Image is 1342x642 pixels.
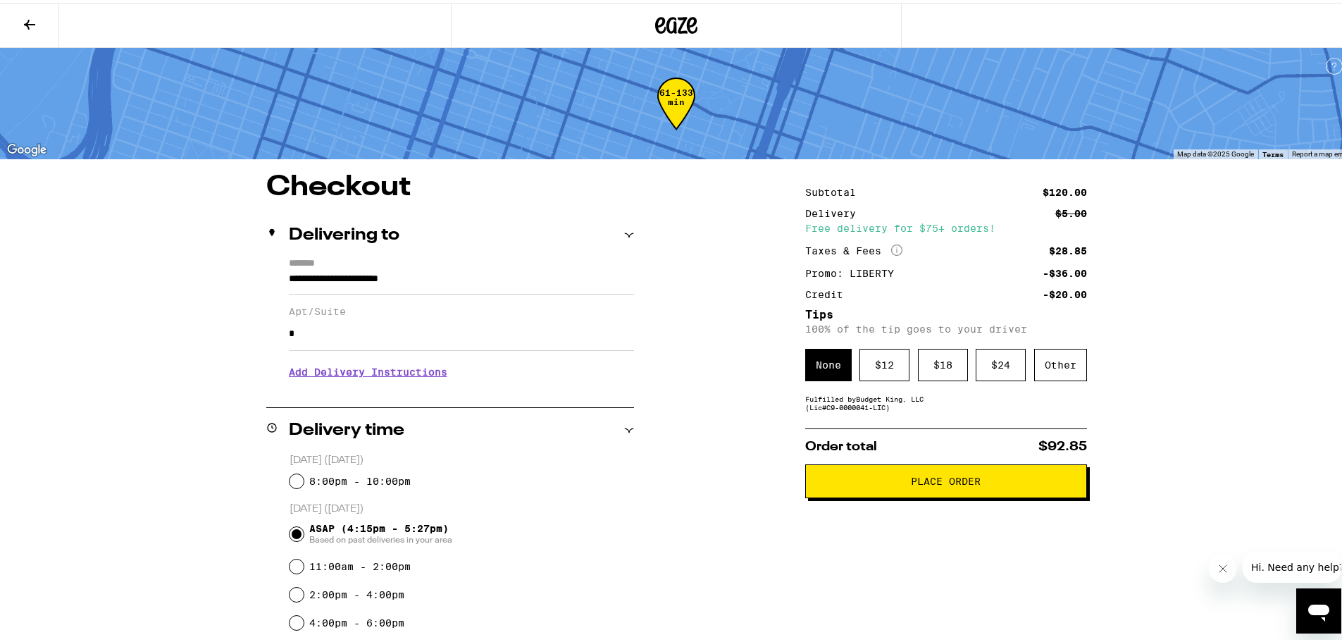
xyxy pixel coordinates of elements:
[309,520,452,543] span: ASAP (4:15pm - 5:27pm)
[289,224,399,241] h2: Delivering to
[289,303,634,314] label: Apt/Suite
[657,85,695,138] div: 61-133 min
[266,171,634,199] h1: Checkout
[309,615,404,626] label: 4:00pm - 6:00pm
[289,385,634,397] p: We'll contact you at [PHONE_NUMBER] when we arrive
[918,346,968,378] div: $ 18
[290,451,634,464] p: [DATE] ([DATE])
[805,287,853,297] div: Credit
[805,392,1087,409] div: Fulfilled by Budget King, LLC (Lic# C9-0000041-LIC )
[805,462,1087,495] button: Place Order
[1296,586,1341,631] iframe: Button to launch messaging window
[309,586,404,598] label: 2:00pm - 4:00pm
[805,221,1087,230] div: Free delivery for $75+ orders!
[1049,243,1087,253] div: $28.85
[976,346,1026,378] div: $ 24
[309,531,452,543] span: Based on past deliveries in your area
[805,346,852,378] div: None
[1043,185,1087,195] div: $120.00
[309,558,411,569] label: 11:00am - 2:00pm
[1034,346,1087,378] div: Other
[4,138,50,156] a: Open this area in Google Maps (opens a new window)
[805,321,1087,332] p: 100% of the tip goes to your driver
[289,353,634,385] h3: Add Delivery Instructions
[1177,147,1254,155] span: Map data ©2025 Google
[1209,552,1237,580] iframe: Close message
[289,419,404,436] h2: Delivery time
[1043,266,1087,276] div: -$36.00
[805,185,866,195] div: Subtotal
[805,438,877,450] span: Order total
[1243,549,1341,580] iframe: Message from company
[805,242,902,254] div: Taxes & Fees
[805,307,1087,318] h5: Tips
[911,474,981,483] span: Place Order
[1043,287,1087,297] div: -$20.00
[309,473,411,484] label: 8:00pm - 10:00pm
[1262,147,1284,156] a: Terms
[805,266,904,276] div: Promo: LIBERTY
[1055,206,1087,216] div: $5.00
[859,346,909,378] div: $ 12
[805,206,866,216] div: Delivery
[4,138,50,156] img: Google
[290,500,634,513] p: [DATE] ([DATE])
[1038,438,1087,450] span: $92.85
[8,10,101,21] span: Hi. Need any help?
